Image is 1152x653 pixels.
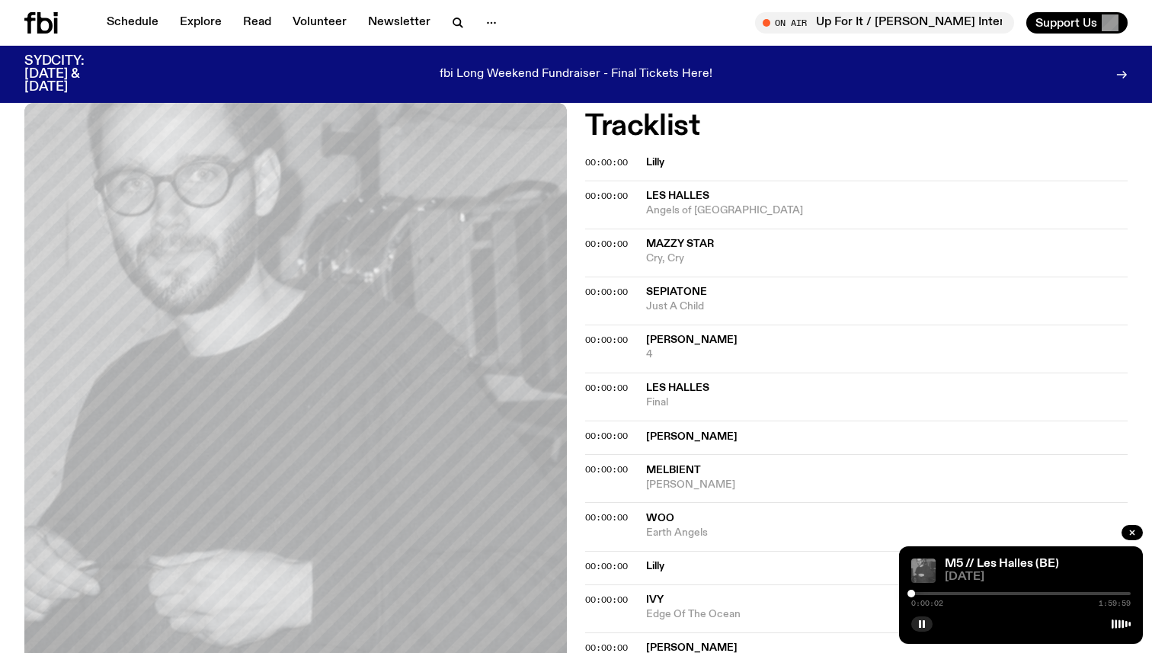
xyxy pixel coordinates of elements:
button: 00:00:00 [585,432,628,440]
span: 00:00:00 [585,238,628,250]
button: 00:00:00 [585,596,628,604]
span: 00:00:00 [585,190,628,202]
a: Newsletter [359,12,440,34]
span: 00:00:00 [585,430,628,442]
span: 1:59:59 [1099,600,1131,607]
span: Lilly [646,559,1118,574]
button: 00:00:00 [585,466,628,474]
span: Cry, Cry [646,251,1128,266]
span: 00:00:00 [585,286,628,298]
span: Earth Angels [646,526,1128,540]
button: Support Us [1026,12,1128,34]
span: 00:00:00 [585,594,628,606]
a: Volunteer [283,12,356,34]
span: 00:00:00 [585,156,628,168]
span: 00:00:00 [585,463,628,475]
button: 00:00:00 [585,336,628,344]
span: Sepiatone [646,286,707,297]
h2: Tracklist [585,113,1128,140]
a: M5 // Les Halles (BE) [945,558,1059,570]
span: Just A Child [646,299,1128,314]
span: 0:00:02 [911,600,943,607]
span: [PERSON_NAME] [646,430,1118,444]
a: Schedule [98,12,168,34]
button: 00:00:00 [585,240,628,248]
span: [PERSON_NAME] [646,335,738,345]
span: [PERSON_NAME] [646,642,738,653]
span: Final [646,395,1128,410]
span: [PERSON_NAME] [646,478,1128,492]
span: Lilly [646,155,1118,170]
span: 00:00:00 [585,382,628,394]
span: Mazzy Star [646,238,714,249]
button: On AirUp For It / [PERSON_NAME] Interview [755,12,1014,34]
span: Les Halles [646,383,709,393]
span: Ivy [646,594,664,605]
span: Les Halles [646,190,709,201]
span: 00:00:00 [585,511,628,523]
a: Explore [171,12,231,34]
button: 00:00:00 [585,644,628,652]
button: 00:00:00 [585,514,628,522]
span: Support Us [1035,16,1097,30]
span: 4 [646,347,1128,362]
button: 00:00:00 [585,288,628,296]
span: 00:00:00 [585,560,628,572]
button: 00:00:00 [585,562,628,571]
span: Edge Of The Ocean [646,607,1128,622]
h3: SYDCITY: [DATE] & [DATE] [24,55,122,94]
span: Angels of [GEOGRAPHIC_DATA] [646,203,1128,218]
span: 00:00:00 [585,334,628,346]
button: 00:00:00 [585,158,628,167]
button: 00:00:00 [585,192,628,200]
span: [DATE] [945,571,1131,583]
span: Woo [646,513,674,523]
a: Read [234,12,280,34]
p: fbi Long Weekend Fundraiser - Final Tickets Here! [440,68,712,82]
span: Melbient [646,465,701,475]
button: 00:00:00 [585,384,628,392]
